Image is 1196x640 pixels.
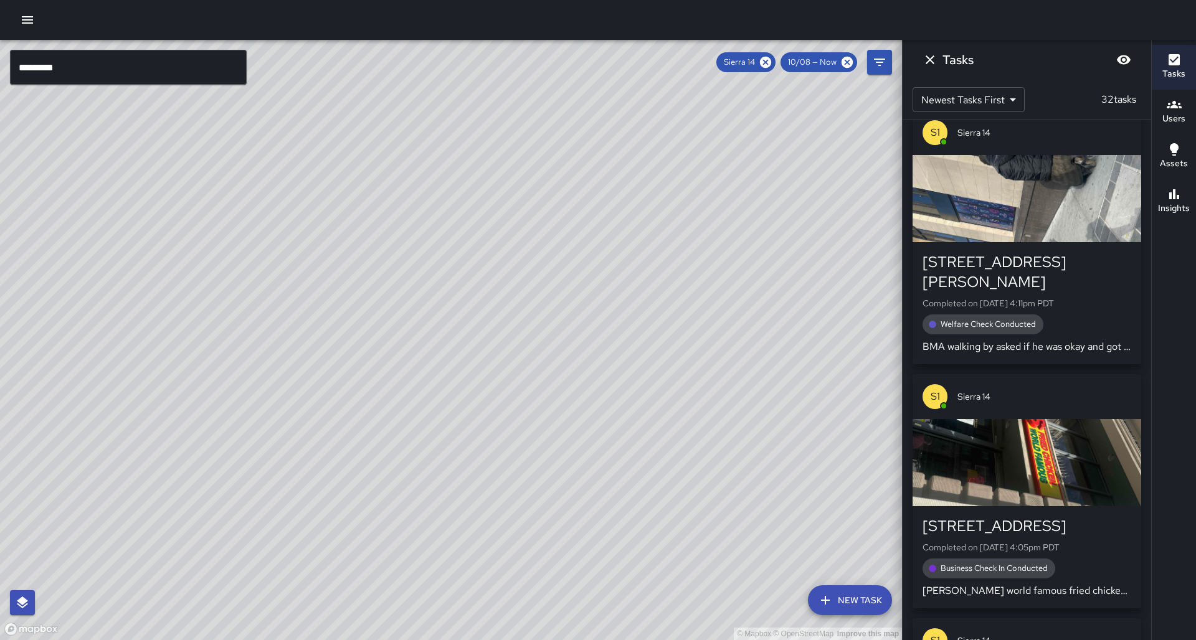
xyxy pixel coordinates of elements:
button: Insights [1152,179,1196,224]
p: BMA walking by asked if he was okay and got ignored. Code 4. [923,339,1131,354]
button: S1Sierra 14[STREET_ADDRESS]Completed on [DATE] 4:05pm PDTBusiness Check In Conducted[PERSON_NAME]... [913,374,1141,608]
p: [PERSON_NAME] world famous fried chicken spoke with [PERSON_NAME] [923,583,1131,598]
h6: Users [1162,112,1185,126]
span: Welfare Check Conducted [933,318,1043,331]
span: Sierra 14 [957,390,1131,403]
div: 10/08 — Now [781,52,857,72]
h6: Tasks [942,50,974,70]
h6: Assets [1160,157,1188,171]
p: Completed on [DATE] 4:05pm PDT [923,541,1131,553]
p: S1 [931,389,940,404]
span: 10/08 — Now [781,56,844,68]
h6: Tasks [1162,67,1185,81]
div: [STREET_ADDRESS][PERSON_NAME] [923,252,1131,292]
div: [STREET_ADDRESS] [923,516,1131,536]
button: Dismiss [918,47,942,72]
div: Sierra 14 [716,52,776,72]
button: New Task [808,585,892,615]
p: Completed on [DATE] 4:11pm PDT [923,297,1131,309]
button: Blur [1111,47,1136,72]
span: Sierra 14 [957,126,1131,139]
span: Business Check In Conducted [933,562,1055,575]
button: Tasks [1152,45,1196,90]
p: 32 tasks [1096,92,1141,107]
button: S1Sierra 14[STREET_ADDRESS][PERSON_NAME]Completed on [DATE] 4:11pm PDTWelfare Check ConductedBMA ... [913,110,1141,364]
button: Filters [867,50,892,75]
h6: Insights [1158,202,1190,215]
div: Newest Tasks First [913,87,1025,112]
button: Assets [1152,134,1196,179]
p: S1 [931,125,940,140]
button: Users [1152,90,1196,134]
span: Sierra 14 [716,56,762,68]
